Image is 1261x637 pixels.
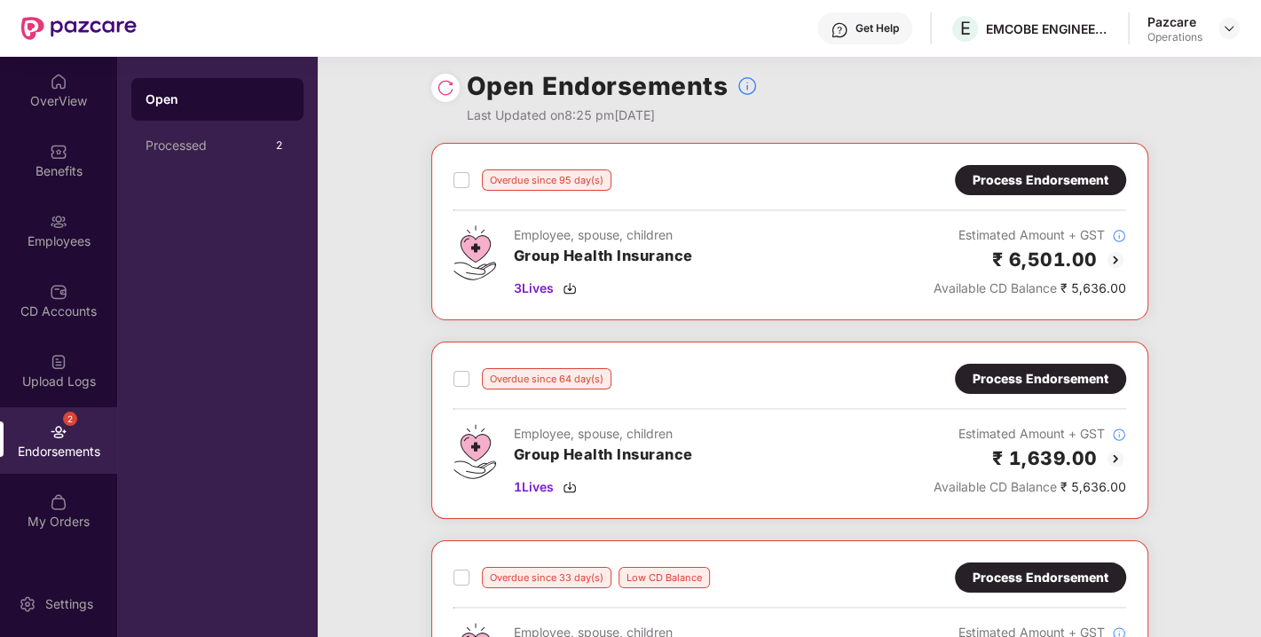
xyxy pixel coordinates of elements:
div: Processed [146,138,268,153]
div: Settings [40,595,99,613]
div: Employee, spouse, children [514,225,693,245]
div: EMCOBE ENGINEERING AND CONSULTANTS [986,20,1110,37]
img: svg+xml;base64,PHN2ZyBpZD0iSG9tZSIgeG1sbnM9Imh0dHA6Ly93d3cudzMub3JnLzIwMDAvc3ZnIiB3aWR0aD0iMjAiIG... [50,73,67,90]
div: Process Endorsement [973,369,1108,389]
h2: ₹ 6,501.00 [992,245,1098,274]
h1: Open Endorsements [467,67,729,106]
img: svg+xml;base64,PHN2ZyBpZD0iSGVscC0zMngzMiIgeG1sbnM9Imh0dHA6Ly93d3cudzMub3JnLzIwMDAvc3ZnIiB3aWR0aD... [831,21,848,39]
img: svg+xml;base64,PHN2ZyBpZD0iQmVuZWZpdHMiIHhtbG5zPSJodHRwOi8vd3d3LnczLm9yZy8yMDAwL3N2ZyIgd2lkdGg9Ij... [50,143,67,161]
div: Process Endorsement [973,568,1108,587]
img: svg+xml;base64,PHN2ZyBpZD0iRW1wbG95ZWVzIiB4bWxucz0iaHR0cDovL3d3dy53My5vcmcvMjAwMC9zdmciIHdpZHRoPS... [50,213,67,231]
span: Available CD Balance [934,280,1057,295]
div: 2 [268,135,289,156]
div: Overdue since 95 day(s) [482,169,611,191]
div: Last Updated on 8:25 pm[DATE] [467,106,759,125]
div: ₹ 5,636.00 [934,477,1126,497]
div: Estimated Amount + GST [934,225,1126,245]
div: Pazcare [1147,13,1202,30]
div: Get Help [855,21,899,35]
div: Employee, spouse, children [514,424,693,444]
h2: ₹ 1,639.00 [992,444,1098,473]
span: 3 Lives [514,279,554,298]
span: 1 Lives [514,477,554,497]
div: Estimated Amount + GST [934,424,1126,444]
div: Overdue since 33 day(s) [482,567,611,588]
img: svg+xml;base64,PHN2ZyBpZD0iQmFjay0yMHgyMCIgeG1sbnM9Imh0dHA6Ly93d3cudzMub3JnLzIwMDAvc3ZnIiB3aWR0aD... [1105,249,1126,271]
div: ₹ 5,636.00 [934,279,1126,298]
img: svg+xml;base64,PHN2ZyB4bWxucz0iaHR0cDovL3d3dy53My5vcmcvMjAwMC9zdmciIHdpZHRoPSI0Ny43MTQiIGhlaWdodD... [453,424,496,479]
div: Low CD Balance [619,567,710,588]
img: svg+xml;base64,PHN2ZyBpZD0iTXlfT3JkZXJzIiBkYXRhLW5hbWU9Ik15IE9yZGVycyIgeG1sbnM9Imh0dHA6Ly93d3cudz... [50,493,67,511]
img: svg+xml;base64,PHN2ZyBpZD0iRHJvcGRvd24tMzJ4MzIiIHhtbG5zPSJodHRwOi8vd3d3LnczLm9yZy8yMDAwL3N2ZyIgd2... [1222,21,1236,35]
img: svg+xml;base64,PHN2ZyBpZD0iUmVsb2FkLTMyeDMyIiB4bWxucz0iaHR0cDovL3d3dy53My5vcmcvMjAwMC9zdmciIHdpZH... [437,79,454,97]
div: 2 [63,412,77,426]
img: svg+xml;base64,PHN2ZyBpZD0iRG93bmxvYWQtMzJ4MzIiIHhtbG5zPSJodHRwOi8vd3d3LnczLm9yZy8yMDAwL3N2ZyIgd2... [563,480,577,494]
img: svg+xml;base64,PHN2ZyBpZD0iRW5kb3JzZW1lbnRzIiB4bWxucz0iaHR0cDovL3d3dy53My5vcmcvMjAwMC9zdmciIHdpZH... [50,423,67,441]
div: Process Endorsement [973,170,1108,190]
img: svg+xml;base64,PHN2ZyBpZD0iVXBsb2FkX0xvZ3MiIGRhdGEtbmFtZT0iVXBsb2FkIExvZ3MiIHhtbG5zPSJodHRwOi8vd3... [50,353,67,371]
img: svg+xml;base64,PHN2ZyBpZD0iSW5mb18tXzMyeDMyIiBkYXRhLW5hbWU9IkluZm8gLSAzMngzMiIgeG1sbnM9Imh0dHA6Ly... [1112,229,1126,243]
h3: Group Health Insurance [514,444,693,467]
img: svg+xml;base64,PHN2ZyBpZD0iQmFjay0yMHgyMCIgeG1sbnM9Imh0dHA6Ly93d3cudzMub3JnLzIwMDAvc3ZnIiB3aWR0aD... [1105,448,1126,469]
img: svg+xml;base64,PHN2ZyBpZD0iU2V0dGluZy0yMHgyMCIgeG1sbnM9Imh0dHA6Ly93d3cudzMub3JnLzIwMDAvc3ZnIiB3aW... [19,595,36,613]
img: svg+xml;base64,PHN2ZyBpZD0iSW5mb18tXzMyeDMyIiBkYXRhLW5hbWU9IkluZm8gLSAzMngzMiIgeG1sbnM9Imh0dHA6Ly... [1112,428,1126,442]
img: svg+xml;base64,PHN2ZyB4bWxucz0iaHR0cDovL3d3dy53My5vcmcvMjAwMC9zdmciIHdpZHRoPSI0Ny43MTQiIGhlaWdodD... [453,225,496,280]
h3: Group Health Insurance [514,245,693,268]
img: svg+xml;base64,PHN2ZyBpZD0iRG93bmxvYWQtMzJ4MzIiIHhtbG5zPSJodHRwOi8vd3d3LnczLm9yZy8yMDAwL3N2ZyIgd2... [563,281,577,295]
div: Operations [1147,30,1202,44]
div: Overdue since 64 day(s) [482,368,611,389]
img: svg+xml;base64,PHN2ZyBpZD0iSW5mb18tXzMyeDMyIiBkYXRhLW5hbWU9IkluZm8gLSAzMngzMiIgeG1sbnM9Imh0dHA6Ly... [737,75,758,97]
img: svg+xml;base64,PHN2ZyBpZD0iQ0RfQWNjb3VudHMiIGRhdGEtbmFtZT0iQ0QgQWNjb3VudHMiIHhtbG5zPSJodHRwOi8vd3... [50,283,67,301]
div: Open [146,90,289,108]
img: New Pazcare Logo [21,17,137,40]
span: Available CD Balance [934,479,1057,494]
span: E [960,18,971,39]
